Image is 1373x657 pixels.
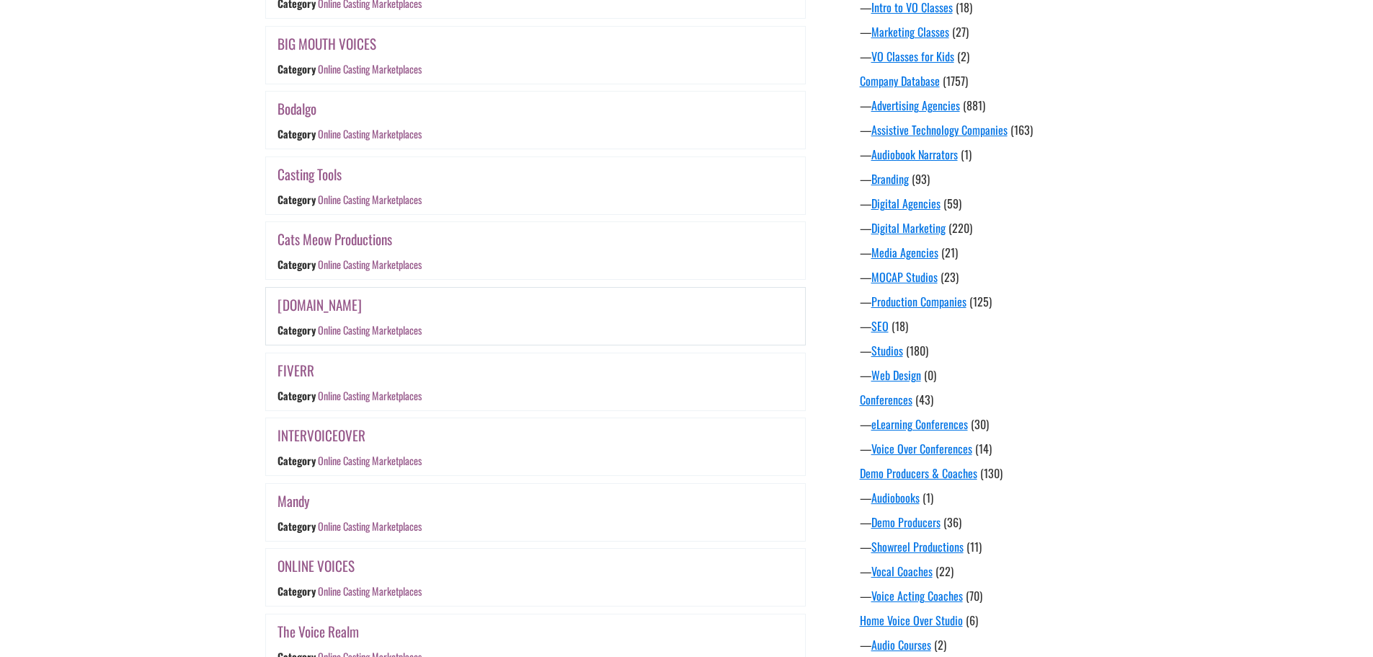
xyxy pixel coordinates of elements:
[871,415,968,433] a: eLearning Conferences
[871,513,941,531] a: Demo Producers
[936,563,954,580] span: (22)
[934,636,946,653] span: (2)
[317,584,421,599] a: Online Casting Marketplaces
[860,587,1119,604] div: —
[317,61,421,76] a: Online Casting Marketplaces
[871,636,931,653] a: Audio Courses
[975,440,992,457] span: (14)
[967,538,982,555] span: (11)
[924,366,936,384] span: (0)
[871,366,921,384] a: Web Design
[860,342,1119,359] div: —
[871,121,1008,138] a: Assistive Technology Companies
[871,317,889,335] a: SEO
[860,72,940,89] a: Company Database
[277,453,316,468] div: Category
[941,268,959,286] span: (23)
[860,489,1119,506] div: —
[860,440,1119,457] div: —
[277,126,316,141] div: Category
[317,519,421,534] a: Online Casting Marketplaces
[871,146,958,163] a: Audiobook Narrators
[277,621,359,642] a: The Voice Realm
[957,48,969,65] span: (2)
[963,97,985,114] span: (881)
[860,366,1119,384] div: —
[317,322,421,338] a: Online Casting Marketplaces
[871,587,963,604] a: Voice Acting Coaches
[860,317,1119,335] div: —
[860,219,1119,237] div: —
[980,464,1003,482] span: (130)
[966,612,978,629] span: (6)
[277,519,316,534] div: Category
[871,219,946,237] a: Digital Marketing
[871,97,960,114] a: Advertising Agencies
[923,489,933,506] span: (1)
[277,33,376,54] a: BIG MOUTH VOICES
[277,229,392,250] a: Cats Meow Productions
[860,563,1119,580] div: —
[860,244,1119,261] div: —
[871,440,972,457] a: Voice Over Conferences
[971,415,989,433] span: (30)
[860,195,1119,212] div: —
[860,23,1119,40] div: —
[943,195,961,212] span: (59)
[941,244,958,261] span: (21)
[943,72,968,89] span: (1757)
[277,61,316,76] div: Category
[912,170,930,188] span: (93)
[1010,121,1033,138] span: (163)
[871,48,954,65] a: VO Classes for Kids
[860,293,1119,310] div: —
[860,464,977,482] a: Demo Producers & Coaches
[860,391,912,408] a: Conferences
[871,563,933,580] a: Vocal Coaches
[969,293,992,310] span: (125)
[317,126,421,141] a: Online Casting Marketplaces
[871,195,941,212] a: Digital Agencies
[860,415,1119,433] div: —
[871,244,938,261] a: Media Agencies
[317,257,421,273] a: Online Casting Marketplaces
[277,164,342,185] a: Casting Tools
[860,146,1119,163] div: —
[860,48,1119,65] div: —
[277,192,316,207] div: Category
[966,587,982,604] span: (70)
[860,513,1119,531] div: —
[860,612,963,629] a: Home Voice Over Studio
[871,342,903,359] a: Studios
[860,121,1119,138] div: —
[317,453,421,468] a: Online Casting Marketplaces
[906,342,928,359] span: (180)
[948,219,972,237] span: (220)
[277,388,316,403] div: Category
[860,268,1119,286] div: —
[277,98,316,119] a: Bodalgo
[871,489,920,506] a: Audiobooks
[952,23,969,40] span: (27)
[317,388,421,403] a: Online Casting Marketplaces
[961,146,972,163] span: (1)
[943,513,961,531] span: (36)
[277,322,316,338] div: Category
[317,192,421,207] a: Online Casting Marketplaces
[860,97,1119,114] div: —
[860,636,1119,653] div: —
[871,293,967,310] a: Production Companies
[277,257,316,273] div: Category
[860,170,1119,188] div: —
[277,360,314,381] a: FIVERR
[277,490,310,511] a: Mandy
[892,317,908,335] span: (18)
[871,268,938,286] a: MOCAP Studios
[915,391,933,408] span: (43)
[277,584,316,599] div: Category
[871,23,949,40] a: Marketing Classes
[871,170,909,188] a: Branding
[860,538,1119,555] div: —
[277,555,355,576] a: ONLINE VOICES
[277,425,365,446] a: INTERVOICEOVER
